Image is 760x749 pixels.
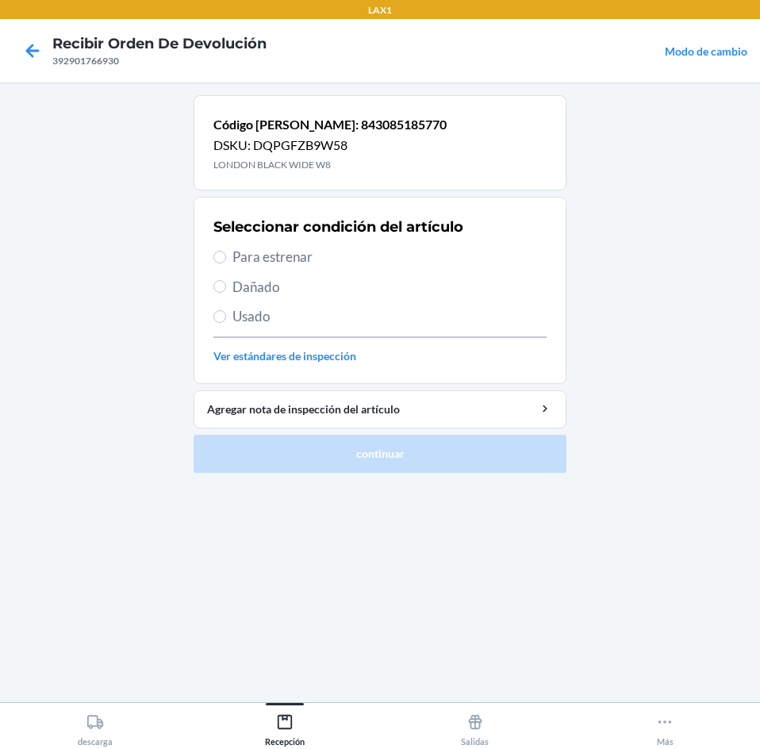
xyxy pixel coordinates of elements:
span: Usado [232,306,547,327]
div: Recepción [265,707,305,747]
input: Dañado [213,280,226,293]
button: Agregar nota de inspección del artículo [194,390,566,428]
div: Más [656,707,674,747]
div: Agregar nota de inspección del artículo [207,401,553,417]
button: Recepción [190,703,381,747]
span: Para estrenar [232,247,547,267]
p: LONDON BLACK WIDE W8 [213,158,447,172]
p: Código [PERSON_NAME]: 843085185770 [213,115,447,134]
p: DSKU: DQPGFZB9W58 [213,136,447,155]
input: Usado [213,310,226,323]
h4: Recibir orden de devolución [52,33,267,54]
div: Salidas [461,707,489,747]
a: Modo de cambio [665,44,747,58]
button: Salidas [380,703,570,747]
a: Ver estándares de inspección [213,348,547,364]
span: Dañado [232,277,547,298]
input: Para estrenar [213,251,226,263]
button: continuar [194,435,566,473]
div: descarga [78,707,113,747]
div: 392901766930 [52,54,267,68]
h2: Seleccionar condición del artículo [213,217,463,237]
p: LAX1 [368,3,392,17]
